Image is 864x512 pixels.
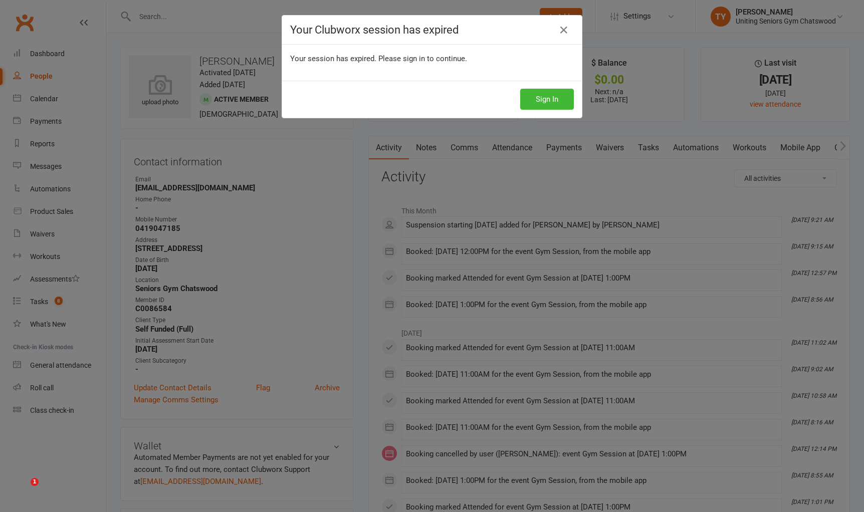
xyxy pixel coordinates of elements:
[31,478,39,486] span: 1
[10,478,34,502] iframe: Intercom live chat
[290,24,574,36] h4: Your Clubworx session has expired
[290,54,467,63] span: Your session has expired. Please sign in to continue.
[556,22,572,38] a: Close
[520,89,574,110] button: Sign In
